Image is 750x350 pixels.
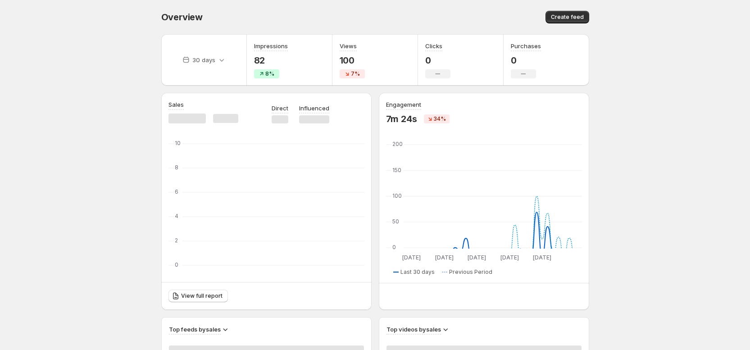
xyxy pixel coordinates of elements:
text: 150 [392,167,401,173]
h3: Clicks [425,41,442,50]
h3: Purchases [511,41,541,50]
p: 0 [511,55,541,66]
span: View full report [181,292,223,300]
button: Create feed [545,11,589,23]
text: 0 [392,244,396,250]
span: Previous Period [449,268,492,276]
p: Influenced [299,104,329,113]
text: 0 [175,261,178,268]
h3: Top feeds by sales [169,325,221,334]
h3: Engagement [386,100,421,109]
h3: Top videos by sales [386,325,441,334]
p: 7m 24s [386,114,417,124]
h3: Sales [168,100,184,109]
text: 10 [175,140,181,146]
p: 30 days [192,55,215,64]
p: 82 [254,55,288,66]
p: Direct [272,104,288,113]
text: 100 [392,192,402,199]
text: 8 [175,164,178,171]
span: Create feed [551,14,584,21]
text: 6 [175,188,178,195]
a: View full report [168,290,228,302]
text: [DATE] [435,254,453,261]
span: 7% [351,70,360,77]
text: [DATE] [402,254,421,261]
p: 100 [340,55,365,66]
h3: Impressions [254,41,288,50]
text: 2 [175,237,178,244]
span: 34% [434,115,446,123]
span: Overview [161,12,203,23]
h3: Views [340,41,357,50]
text: 200 [392,141,403,147]
text: [DATE] [500,254,518,261]
text: [DATE] [468,254,486,261]
span: 8% [265,70,274,77]
p: 0 [425,55,450,66]
span: Last 30 days [400,268,435,276]
text: 50 [392,218,399,225]
text: [DATE] [533,254,551,261]
text: 4 [175,213,178,219]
